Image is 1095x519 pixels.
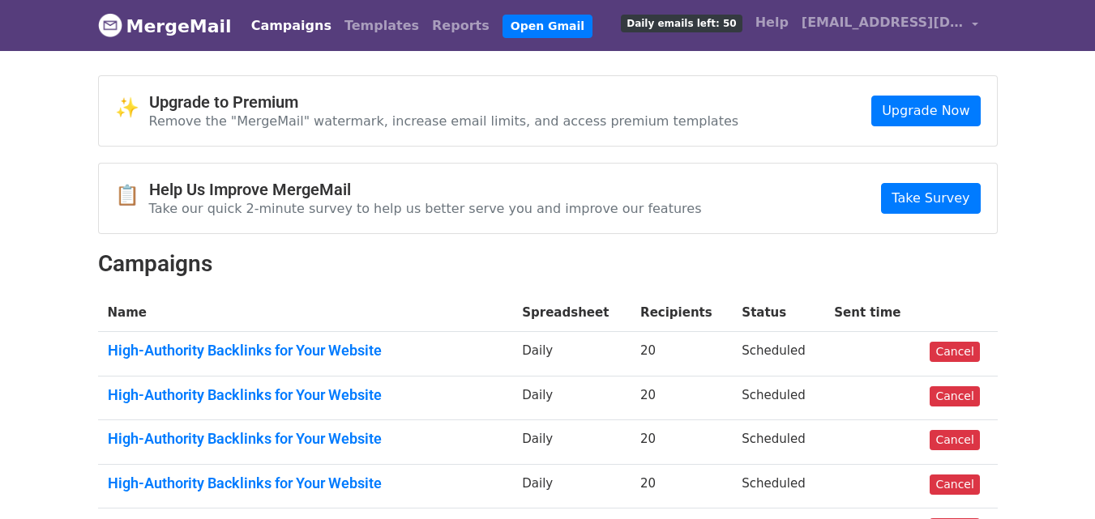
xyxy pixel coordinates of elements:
td: Daily [512,420,631,465]
td: Daily [512,464,631,508]
a: High-Authority Backlinks for Your Website [108,386,503,404]
a: Templates [338,10,426,42]
p: Remove the "MergeMail" watermark, increase email limits, and access premium templates [149,113,739,130]
a: MergeMail [98,9,232,43]
a: High-Authority Backlinks for Your Website [108,474,503,492]
th: Status [732,294,824,332]
td: Daily [512,332,631,376]
a: High-Authority Backlinks for Your Website [108,342,503,359]
td: Scheduled [732,420,824,465]
span: ✨ [115,96,149,120]
td: 20 [631,464,732,508]
td: 20 [631,376,732,420]
h2: Campaigns [98,250,998,278]
th: Name [98,294,513,332]
h4: Help Us Improve MergeMail [149,180,702,199]
a: Cancel [930,430,979,450]
td: Scheduled [732,376,824,420]
a: [EMAIL_ADDRESS][DOMAIN_NAME] [795,6,985,45]
td: Scheduled [732,332,824,376]
a: Cancel [930,386,979,406]
td: 20 [631,332,732,376]
h4: Upgrade to Premium [149,92,739,112]
th: Recipients [631,294,732,332]
a: Cancel [930,342,979,362]
a: High-Authority Backlinks for Your Website [108,430,503,448]
td: 20 [631,420,732,465]
span: [EMAIL_ADDRESS][DOMAIN_NAME] [802,13,964,32]
a: Campaigns [245,10,338,42]
th: Spreadsheet [512,294,631,332]
span: Daily emails left: 50 [621,15,742,32]
a: Help [749,6,795,39]
a: Upgrade Now [871,96,980,126]
p: Take our quick 2-minute survey to help us better serve you and improve our features [149,200,702,217]
td: Scheduled [732,464,824,508]
td: Daily [512,376,631,420]
a: Reports [426,10,496,42]
a: Take Survey [881,183,980,214]
img: MergeMail logo [98,13,122,37]
a: Open Gmail [503,15,592,38]
th: Sent time [824,294,920,332]
a: Daily emails left: 50 [614,6,748,39]
a: Cancel [930,474,979,495]
span: 📋 [115,184,149,207]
